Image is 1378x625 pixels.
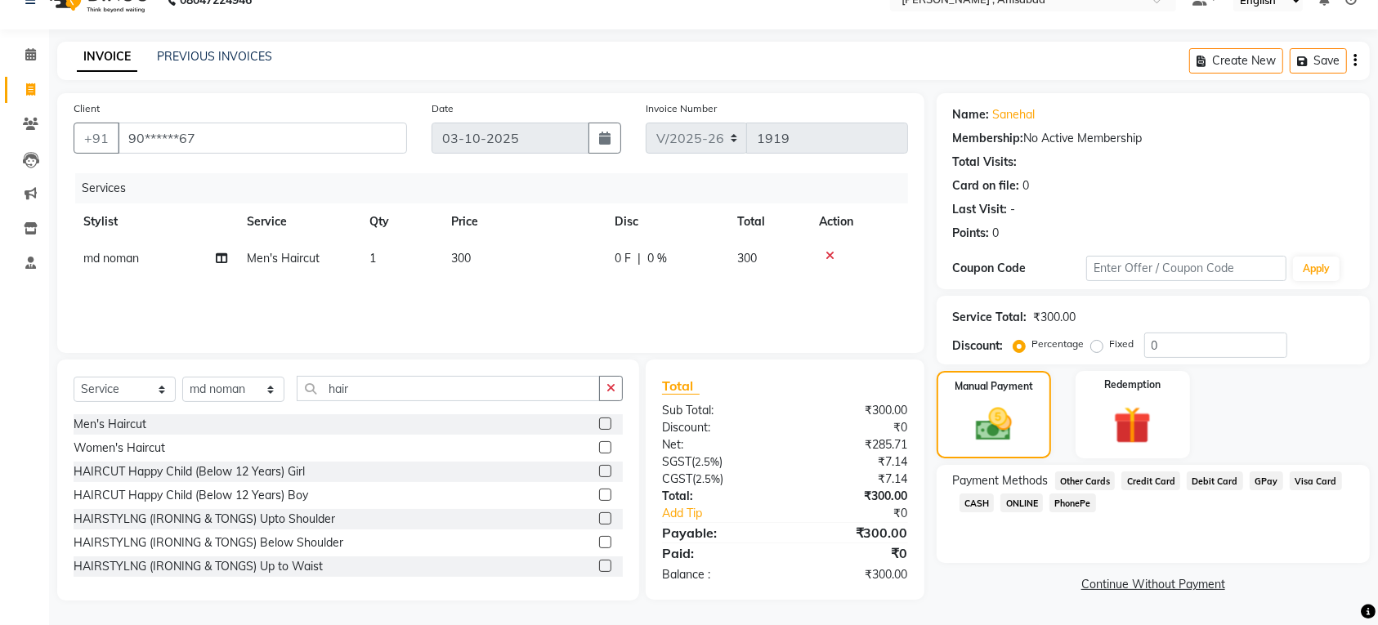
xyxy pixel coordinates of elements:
div: HAIRCUT Happy Child (Below 12 Years) Girl [74,463,305,480]
span: 1 [369,251,376,266]
div: ₹285.71 [785,436,919,453]
input: Search or Scan [297,376,600,401]
th: Action [809,203,908,240]
div: 0 [993,225,1000,242]
div: Last Visit: [953,201,1008,218]
a: Add Tip [650,505,808,522]
label: Redemption [1104,377,1161,392]
span: SGST [662,454,691,469]
label: Fixed [1110,337,1134,351]
a: PREVIOUS INVOICES [157,49,272,64]
label: Percentage [1032,337,1085,351]
div: ₹300.00 [785,488,919,505]
div: ( ) [650,453,785,471]
div: Total: [650,488,785,505]
div: Balance : [650,566,785,583]
div: HAIRSTYLNG (IRONING & TONGS) Upto Shoulder [74,511,335,528]
div: Payable: [650,523,785,542]
input: Search by Name/Mobile/Email/Code [118,123,407,154]
span: 2.5% [696,472,720,485]
div: ₹7.14 [785,453,919,471]
span: Total [662,377,700,395]
img: _gift.svg [1102,402,1163,449]
span: 0 % [647,250,667,267]
div: ₹0 [785,419,919,436]
span: Payment Methods [953,472,1049,489]
div: ₹300.00 [785,523,919,542]
div: Card on file: [953,177,1020,194]
button: +91 [74,123,119,154]
span: 0 F [615,250,631,267]
div: 0 [1023,177,1030,194]
div: No Active Membership [953,130,1353,147]
div: Men's Haircut [74,416,146,433]
div: Women's Haircut [74,440,165,457]
div: ₹300.00 [785,402,919,419]
th: Service [237,203,360,240]
div: ( ) [650,471,785,488]
div: HAIRCUT Happy Child (Below 12 Years) Boy [74,487,308,504]
th: Total [727,203,809,240]
div: Sub Total: [650,402,785,419]
button: Create New [1189,48,1283,74]
label: Manual Payment [955,379,1033,394]
button: Apply [1293,257,1340,281]
img: _cash.svg [964,404,1023,445]
span: | [638,250,641,267]
a: Sanehal [993,106,1036,123]
button: Save [1290,48,1347,74]
div: Services [75,173,920,203]
span: PhonePe [1049,493,1096,512]
th: Disc [605,203,727,240]
th: Price [441,203,605,240]
label: Client [74,101,100,116]
div: Membership: [953,130,1024,147]
span: GPay [1250,471,1283,490]
span: 2.5% [695,455,719,468]
div: Name: [953,106,990,123]
span: Visa Card [1290,471,1342,490]
div: Coupon Code [953,260,1086,277]
div: HAIRSTYLNG (IRONING & TONGS) Below Shoulder [74,534,343,551]
a: Continue Without Payment [940,576,1367,593]
div: Paid: [650,543,785,563]
div: Discount: [650,419,785,436]
input: Enter Offer / Coupon Code [1086,256,1286,281]
span: Men's Haircut [247,251,320,266]
span: Other Cards [1055,471,1116,490]
div: - [1011,201,1016,218]
div: Total Visits: [953,154,1018,171]
label: Invoice Number [646,101,717,116]
div: ₹0 [808,505,920,522]
span: 300 [451,251,471,266]
div: Net: [650,436,785,453]
span: 300 [737,251,757,266]
div: HAIRSTYLNG (IRONING & TONGS) Up to Waist [74,558,323,575]
span: md noman [83,251,139,266]
div: Service Total: [953,309,1027,326]
a: INVOICE [77,42,137,72]
div: ₹300.00 [785,566,919,583]
span: ONLINE [1000,493,1043,512]
span: CASH [960,493,995,512]
div: Points: [953,225,990,242]
th: Qty [360,203,441,240]
th: Stylist [74,203,237,240]
span: Debit Card [1187,471,1243,490]
div: ₹0 [785,543,919,563]
label: Date [432,101,454,116]
div: Discount: [953,337,1004,355]
span: Credit Card [1121,471,1180,490]
div: ₹300.00 [1034,309,1076,326]
span: CGST [662,471,692,486]
div: ₹7.14 [785,471,919,488]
